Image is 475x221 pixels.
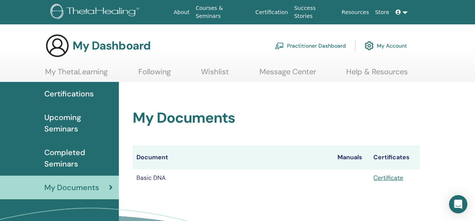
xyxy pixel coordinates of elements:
[133,109,420,127] h2: My Documents
[252,5,291,19] a: Certification
[50,4,142,21] img: logo.png
[44,147,113,170] span: Completed Seminars
[372,5,392,19] a: Store
[44,88,94,99] span: Certifications
[291,1,339,23] a: Success Stories
[334,145,370,170] th: Manuals
[370,145,420,170] th: Certificates
[339,5,372,19] a: Resources
[275,42,284,49] img: chalkboard-teacher.svg
[44,112,113,135] span: Upcoming Seminars
[138,67,171,82] a: Following
[201,67,229,82] a: Wishlist
[45,67,108,82] a: My ThetaLearning
[373,174,403,182] a: Certificate
[133,170,334,186] td: Basic DNA
[44,182,99,193] span: My Documents
[193,1,252,23] a: Courses & Seminars
[365,39,374,52] img: cog.svg
[45,34,70,58] img: generic-user-icon.jpg
[449,195,467,213] div: Open Intercom Messenger
[133,145,334,170] th: Document
[275,37,346,54] a: Practitioner Dashboard
[170,5,192,19] a: About
[346,67,408,82] a: Help & Resources
[73,39,151,53] h3: My Dashboard
[259,67,316,82] a: Message Center
[365,37,407,54] a: My Account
